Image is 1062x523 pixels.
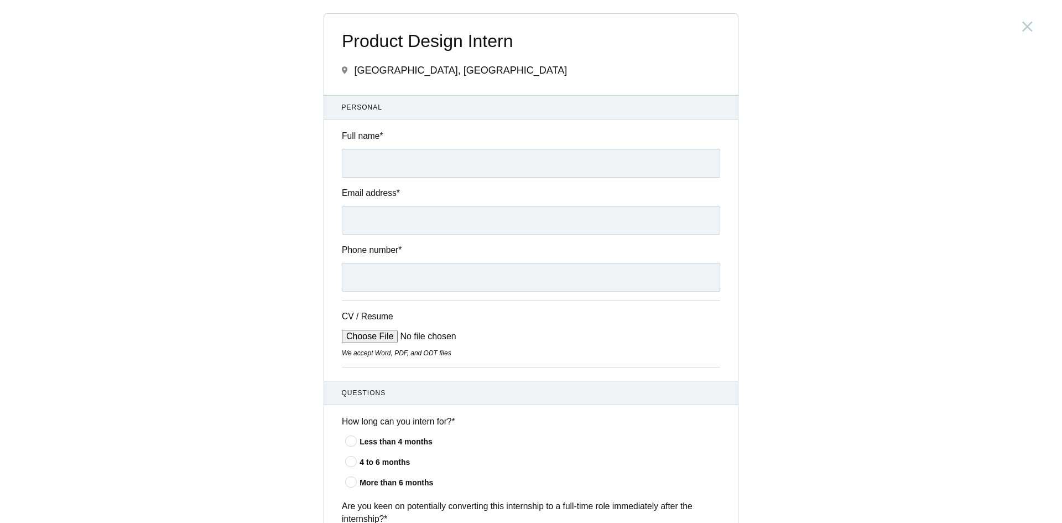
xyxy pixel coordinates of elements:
[342,102,721,112] span: Personal
[354,65,567,76] span: [GEOGRAPHIC_DATA], [GEOGRAPHIC_DATA]
[342,348,720,358] div: We accept Word, PDF, and ODT files
[342,244,720,256] label: Phone number
[360,457,720,468] div: 4 to 6 months
[342,388,721,398] span: Questions
[360,477,720,489] div: More than 6 months
[342,187,720,199] label: Email address
[342,415,720,428] label: How long can you intern for?
[342,32,720,51] span: Product Design Intern
[342,310,425,323] label: CV / Resume
[342,130,720,142] label: Full name
[360,436,720,448] div: Less than 4 months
